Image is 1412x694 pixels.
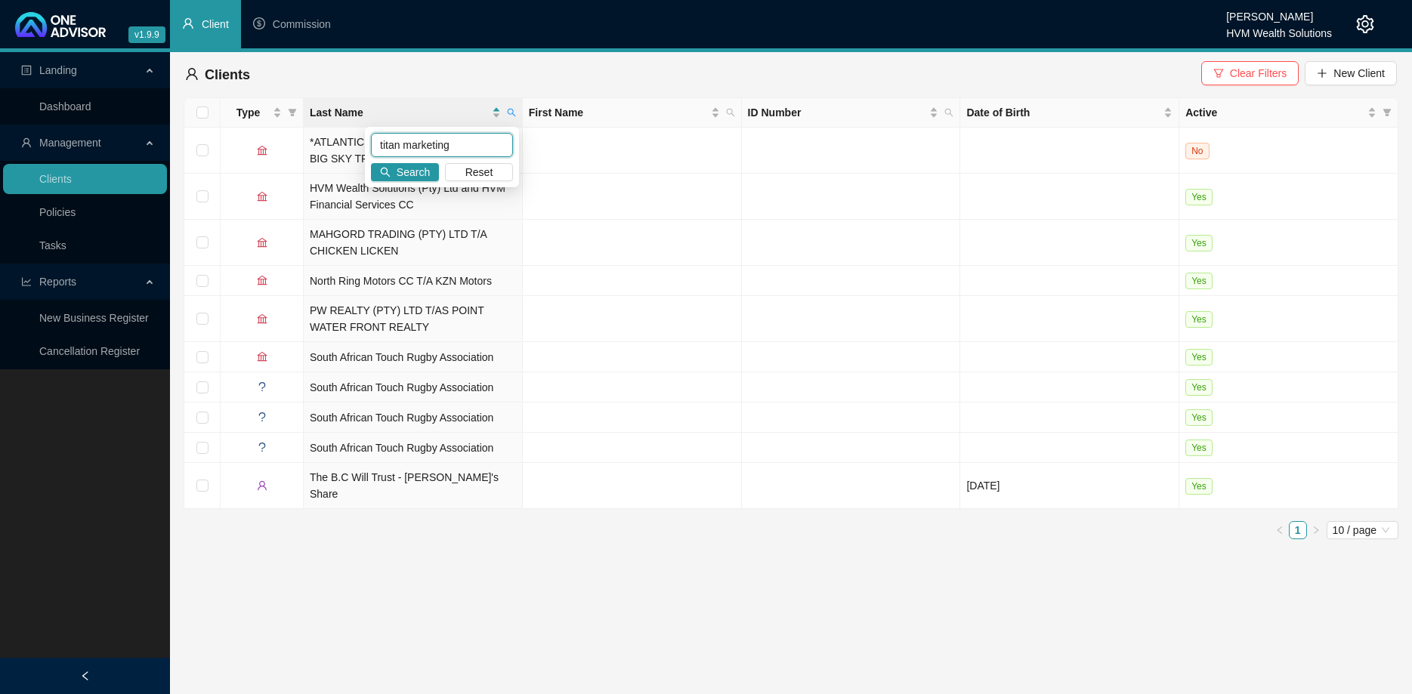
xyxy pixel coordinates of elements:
span: bank [257,313,267,324]
span: user [185,67,199,81]
div: HVM Wealth Solutions [1226,20,1332,37]
span: Yes [1185,189,1213,205]
button: Search [371,163,439,181]
span: Management [39,137,101,149]
span: bank [257,237,267,248]
span: Type [227,104,270,121]
span: filter [288,108,297,117]
span: Yes [1185,478,1213,495]
span: Yes [1185,379,1213,396]
td: MAHGORD TRADING (PTY) LTD T/A CHICKEN LICKEN [304,220,523,266]
a: New Business Register [39,312,149,324]
span: New Client [1333,65,1385,82]
span: Client [202,18,229,30]
button: New Client [1305,61,1397,85]
span: left [1275,526,1284,535]
a: 1 [1290,522,1306,538]
td: [DATE] [960,463,1179,509]
span: 10 / page [1333,522,1392,538]
li: 1 [1289,521,1307,539]
td: South African Touch Rugby Association [304,342,523,372]
span: v1.9.9 [128,26,165,43]
td: PW REALTY (PTY) LTD T/AS POINT WATER FRONT REALTY [304,296,523,342]
span: search [504,101,519,124]
span: First Name [529,104,708,121]
span: line-chart [21,276,32,287]
img: 2df55531c6924b55f21c4cf5d4484680-logo-light.svg [15,12,106,37]
span: Yes [1185,349,1213,366]
span: setting [1356,15,1374,33]
td: HVM Wealth Solutions (Pty) Ltd and HVM Financial Services CC [304,174,523,220]
a: Tasks [39,239,66,251]
span: Yes [1185,409,1213,426]
span: search [380,167,391,177]
span: Yes [1185,440,1213,456]
span: Date of Birth [966,104,1160,121]
th: Active [1179,98,1398,128]
span: Yes [1185,311,1213,328]
span: profile [21,65,32,76]
td: North Ring Motors CC T/A KZN Motors [304,266,523,296]
button: left [1271,521,1289,539]
td: South African Touch Rugby Association [304,433,523,463]
th: Type [221,98,304,128]
input: Search Last Name [371,133,513,157]
span: question [257,412,267,422]
span: bank [257,351,267,362]
span: Reports [39,276,76,288]
span: question [257,381,267,392]
span: ID Number [748,104,927,121]
span: Landing [39,64,77,76]
li: Previous Page [1271,521,1289,539]
a: Policies [39,206,76,218]
span: search [507,108,516,117]
span: plus [1317,68,1327,79]
span: search [723,101,738,124]
span: search [944,108,953,117]
td: South African Touch Rugby Association [304,372,523,403]
span: filter [1213,68,1224,79]
span: user [257,480,267,491]
span: Yes [1185,235,1213,251]
div: [PERSON_NAME] [1226,4,1332,20]
td: *ATLANTIC CAPE INTERNATIONAL T/A BIG SKY TRADING 172 CC [304,128,523,174]
span: search [726,108,735,117]
th: Date of Birth [960,98,1179,128]
span: user [182,17,194,29]
span: left [80,671,91,681]
td: South African Touch Rugby Association [304,403,523,433]
button: Clear Filters [1201,61,1299,85]
span: Yes [1185,273,1213,289]
span: Commission [273,18,331,30]
span: No [1185,143,1209,159]
span: dollar [253,17,265,29]
span: Reset [465,164,493,180]
span: Active [1185,104,1364,121]
span: Clear Filters [1230,65,1287,82]
td: The B.C Will Trust - [PERSON_NAME]'s Share [304,463,523,509]
div: Page Size [1327,521,1398,539]
span: right [1312,526,1321,535]
span: bank [257,191,267,202]
button: right [1307,521,1325,539]
a: Clients [39,173,72,185]
th: First Name [523,98,742,128]
span: Search [397,164,430,180]
span: filter [285,101,300,124]
span: bank [257,145,267,156]
button: Reset [445,163,513,181]
th: ID Number [742,98,961,128]
a: Cancellation Register [39,345,140,357]
span: question [257,442,267,452]
span: filter [1380,101,1395,124]
span: search [941,101,956,124]
span: bank [257,275,267,285]
li: Next Page [1307,521,1325,539]
span: filter [1383,108,1392,117]
span: Last Name [310,104,489,121]
a: Dashboard [39,100,91,113]
span: Clients [205,67,250,82]
span: user [21,137,32,148]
